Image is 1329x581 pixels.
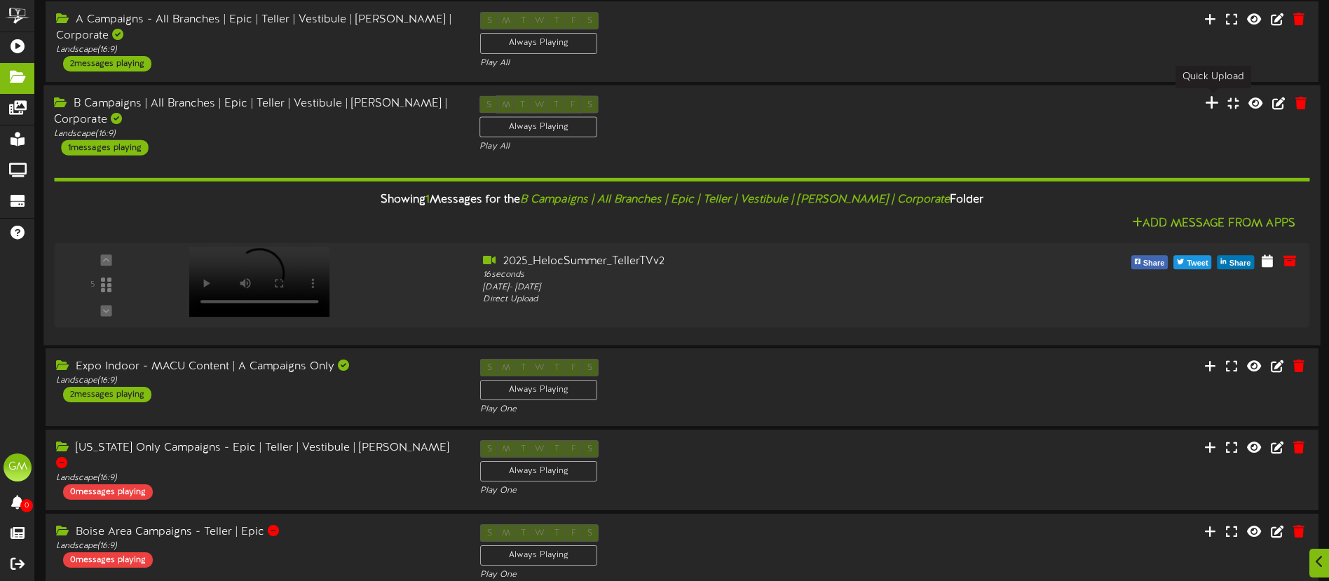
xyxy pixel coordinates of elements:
[480,461,597,481] div: Always Playing
[1128,215,1300,233] button: Add Message From Apps
[56,524,459,540] div: Boise Area Campaigns - Teller | Epic
[1218,255,1255,269] button: Share
[480,545,597,566] div: Always Playing
[425,193,430,206] span: 1
[480,485,883,497] div: Play One
[56,44,459,56] div: Landscape ( 16:9 )
[54,128,458,140] div: Landscape ( 16:9 )
[1173,255,1211,269] button: Tweet
[56,472,459,484] div: Landscape ( 16:9 )
[20,499,33,512] span: 0
[43,185,1320,215] div: Showing Messages for the Folder
[56,440,459,472] div: [US_STATE] Only Campaigns - Epic | Teller | Vestibule | [PERSON_NAME]
[56,375,459,387] div: Landscape ( 16:9 )
[483,282,985,294] div: [DATE] - [DATE]
[56,359,459,375] div: Expo Indoor - MACU Content | A Campaigns Only
[480,404,883,416] div: Play One
[63,56,151,71] div: 2 messages playing
[61,140,148,156] div: 1 messages playing
[63,552,153,568] div: 0 messages playing
[56,540,459,552] div: Landscape ( 16:9 )
[520,193,950,206] i: B Campaigns | All Branches | Epic | Teller | Vestibule | [PERSON_NAME] | Corporate
[1227,256,1254,271] span: Share
[483,270,985,282] div: 16 seconds
[480,569,883,581] div: Play One
[56,12,459,44] div: A Campaigns - All Branches | Epic | Teller | Vestibule | [PERSON_NAME] | Corporate
[479,141,884,153] div: Play All
[480,380,597,400] div: Always Playing
[54,96,458,128] div: B Campaigns | All Branches | Epic | Teller | Vestibule | [PERSON_NAME] | Corporate
[483,294,985,306] div: Direct Upload
[1140,256,1168,271] span: Share
[480,57,883,69] div: Play All
[63,484,153,500] div: 0 messages playing
[483,254,985,270] div: 2025_HelocSummer_TellerTVv2
[479,117,597,137] div: Always Playing
[1184,256,1211,271] span: Tweet
[480,33,597,53] div: Always Playing
[63,387,151,402] div: 2 messages playing
[4,453,32,481] div: GM
[1131,255,1168,269] button: Share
